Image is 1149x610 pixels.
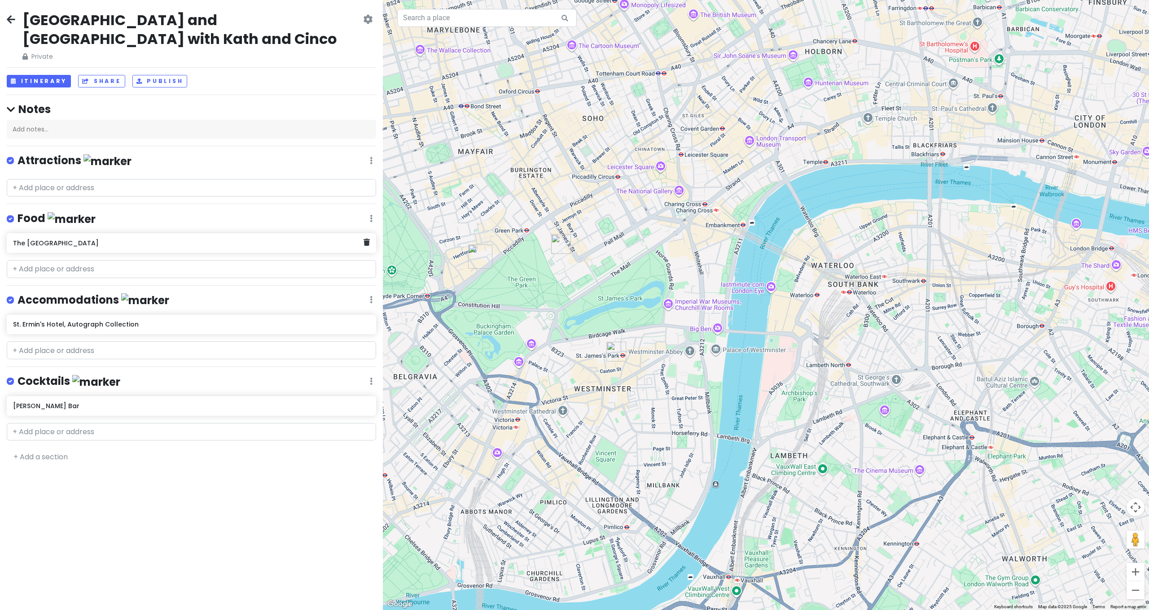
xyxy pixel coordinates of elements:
[7,120,376,139] div: Add notes...
[994,604,1033,610] button: Keyboard shortcuts
[7,179,376,197] input: + Add place or address
[78,75,125,88] button: Share
[364,237,370,248] a: Delete place
[1127,581,1145,599] button: Zoom out
[468,244,492,269] div: The Athenaeum Hotel & Residences
[22,52,361,61] span: Private
[121,293,169,307] img: marker
[83,154,132,168] img: marker
[7,102,376,116] h4: Notes
[385,598,415,610] a: Open this area in Google Maps (opens a new window)
[13,402,370,410] h6: [PERSON_NAME] Bar
[132,75,188,88] button: Publish
[48,212,96,226] img: marker
[18,153,132,168] h4: Attractions
[606,342,626,362] div: St. Ermin's Hotel, Autograph Collection
[18,211,96,226] h4: Food
[72,375,120,389] img: marker
[18,374,120,389] h4: Cocktails
[7,341,376,359] input: + Add place or address
[1038,604,1087,609] span: Map data ©2025 Google
[385,598,415,610] img: Google
[13,320,370,328] h6: St. Ermin's Hotel, Autograph Collection
[22,11,361,48] h2: [GEOGRAPHIC_DATA] and [GEOGRAPHIC_DATA] with Kath and Cinco
[551,234,571,254] div: DUKES Bar
[1110,604,1146,609] a: Report a map error
[18,293,169,308] h4: Accommodations
[1127,531,1145,549] button: Drag Pegman onto the map to open Street View
[13,452,68,462] a: + Add a section
[1127,563,1145,581] button: Zoom in
[13,239,364,247] h6: The [GEOGRAPHIC_DATA]
[7,423,376,441] input: + Add place or address
[1092,604,1105,609] a: Terms (opens in new tab)
[397,9,577,27] input: Search a place
[7,260,376,278] input: + Add place or address
[7,75,71,88] button: Itinerary
[1127,498,1145,516] button: Map camera controls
